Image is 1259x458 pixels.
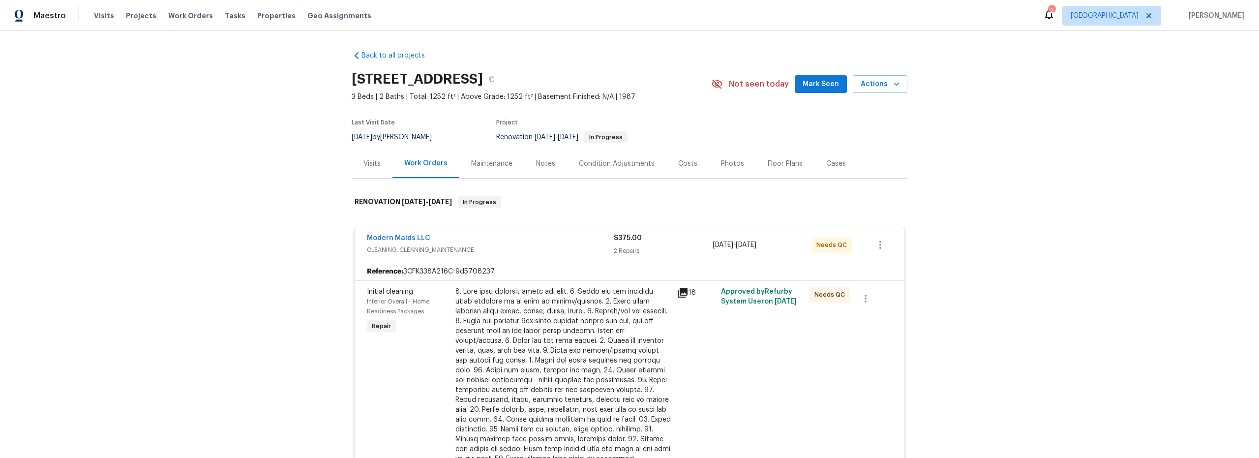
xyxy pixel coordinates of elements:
[257,11,296,21] span: Properties
[558,134,578,141] span: [DATE]
[579,159,655,169] div: Condition Adjustments
[814,290,849,300] span: Needs QC
[483,70,501,88] button: Copy Address
[614,246,713,256] div: 2 Repairs
[614,235,642,242] span: $375.00
[826,159,846,169] div: Cases
[402,198,425,205] span: [DATE]
[352,131,444,143] div: by [PERSON_NAME]
[307,11,371,21] span: Geo Assignments
[459,197,500,207] span: In Progress
[428,198,452,205] span: [DATE]
[352,186,907,218] div: RENOVATION [DATE]-[DATE]In Progress
[355,196,452,208] h6: RENOVATION
[803,78,839,91] span: Mark Seen
[367,245,614,255] span: CLEANING, CLEANING_MAINTENANCE
[496,120,518,125] span: Project
[721,288,797,305] span: Approved by Refurby System User on
[368,321,395,331] span: Repair
[367,235,430,242] a: Modern Maids LLC
[126,11,156,21] span: Projects
[363,159,381,169] div: Visits
[861,78,899,91] span: Actions
[1048,6,1055,16] div: 2
[404,158,448,168] div: Work Orders
[713,242,733,248] span: [DATE]
[94,11,114,21] span: Visits
[536,159,555,169] div: Notes
[736,242,756,248] span: [DATE]
[1185,11,1244,21] span: [PERSON_NAME]
[535,134,555,141] span: [DATE]
[1071,11,1139,21] span: [GEOGRAPHIC_DATA]
[352,74,483,84] h2: [STREET_ADDRESS]
[367,299,429,314] span: Interior Overall - Home Readiness Packages
[496,134,628,141] span: Renovation
[352,120,395,125] span: Last Visit Date
[816,240,851,250] span: Needs QC
[352,134,372,141] span: [DATE]
[768,159,803,169] div: Floor Plans
[585,134,627,140] span: In Progress
[721,159,744,169] div: Photos
[729,79,789,89] span: Not seen today
[225,12,245,19] span: Tasks
[402,198,452,205] span: -
[775,298,797,305] span: [DATE]
[168,11,213,21] span: Work Orders
[352,92,711,102] span: 3 Beds | 2 Baths | Total: 1252 ft² | Above Grade: 1252 ft² | Basement Finished: N/A | 1987
[367,267,403,276] b: Reference:
[713,240,756,250] span: -
[355,263,904,280] div: 3CFK338A216C-9d5708237
[352,51,446,61] a: Back to all projects
[795,75,847,93] button: Mark Seen
[367,288,413,295] span: Initial cleaning
[33,11,66,21] span: Maestro
[677,287,715,299] div: 18
[853,75,907,93] button: Actions
[678,159,697,169] div: Costs
[471,159,512,169] div: Maintenance
[535,134,578,141] span: -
